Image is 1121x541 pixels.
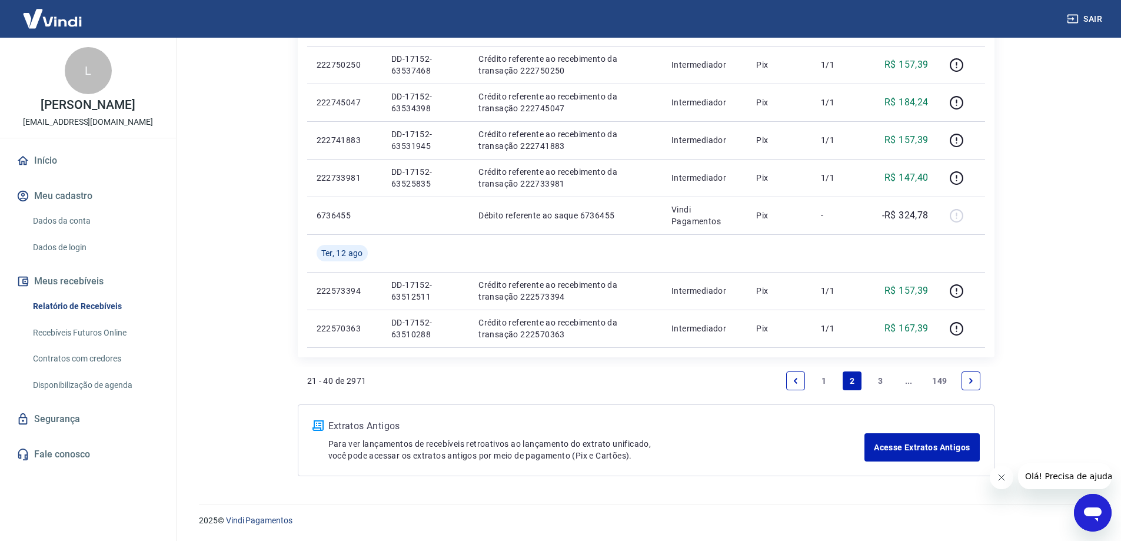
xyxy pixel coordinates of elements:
p: Pix [756,285,802,297]
p: DD-17152-63534398 [391,91,460,114]
p: DD-17152-63510288 [391,317,460,340]
span: Ter, 12 ago [321,247,363,259]
p: Pix [756,59,802,71]
button: Meus recebíveis [14,268,162,294]
p: 1/1 [821,323,856,334]
a: Acesse Extratos Antigos [864,433,979,462]
p: 1/1 [821,285,856,297]
a: Segurança [14,406,162,432]
a: Dados de login [28,235,162,260]
p: Pix [756,323,802,334]
p: 222570363 [317,323,372,334]
p: Crédito referente ao recebimento da transação 222570363 [478,317,653,340]
button: Meu cadastro [14,183,162,209]
a: Next page [962,371,980,390]
a: Recebíveis Futuros Online [28,321,162,345]
p: 21 - 40 de 2971 [307,375,367,387]
iframe: Botão para abrir a janela de mensagens [1074,494,1112,532]
p: R$ 147,40 [884,171,929,185]
p: [PERSON_NAME] [41,99,135,111]
p: [EMAIL_ADDRESS][DOMAIN_NAME] [23,116,153,128]
p: 222745047 [317,97,372,108]
p: R$ 157,39 [884,284,929,298]
p: Pix [756,97,802,108]
iframe: Mensagem da empresa [1018,463,1112,489]
p: 222573394 [317,285,372,297]
p: Intermediador [671,285,737,297]
button: Sair [1065,8,1107,30]
div: L [65,47,112,94]
p: 1/1 [821,172,856,184]
p: 2025 © [199,515,1093,527]
a: Vindi Pagamentos [226,516,292,525]
a: Page 3 [871,371,890,390]
img: Vindi [14,1,91,36]
a: Contratos com credores [28,347,162,371]
a: Page 2 is your current page [843,371,861,390]
a: Relatório de Recebíveis [28,294,162,318]
p: 1/1 [821,134,856,146]
p: 6736455 [317,210,372,221]
a: Jump forward [899,371,918,390]
a: Page 1 [814,371,833,390]
iframe: Fechar mensagem [990,466,1013,489]
p: R$ 184,24 [884,95,929,109]
p: -R$ 324,78 [882,208,929,223]
p: DD-17152-63537468 [391,53,460,77]
a: Disponibilização de agenda [28,373,162,397]
p: R$ 157,39 [884,58,929,72]
p: R$ 157,39 [884,133,929,147]
p: R$ 167,39 [884,321,929,336]
p: Intermediador [671,97,737,108]
p: 222741883 [317,134,372,146]
a: Início [14,148,162,174]
p: Pix [756,210,802,221]
a: Previous page [786,371,805,390]
p: - [821,210,856,221]
p: 1/1 [821,59,856,71]
p: Pix [756,172,802,184]
a: Dados da conta [28,209,162,233]
p: Pix [756,134,802,146]
span: Olá! Precisa de ajuda? [7,8,99,18]
ul: Pagination [781,367,984,395]
p: 1/1 [821,97,856,108]
p: Crédito referente ao recebimento da transação 222750250 [478,53,653,77]
p: Intermediador [671,134,737,146]
p: Intermediador [671,172,737,184]
p: 222750250 [317,59,372,71]
img: ícone [312,420,324,431]
p: Crédito referente ao recebimento da transação 222741883 [478,128,653,152]
p: Crédito referente ao recebimento da transação 222745047 [478,91,653,114]
p: Crédito referente ao recebimento da transação 222573394 [478,279,653,303]
p: Intermediador [671,323,737,334]
p: DD-17152-63531945 [391,128,460,152]
a: Page 149 [927,371,952,390]
p: Crédito referente ao recebimento da transação 222733981 [478,166,653,190]
p: Extratos Antigos [328,419,865,433]
p: DD-17152-63512511 [391,279,460,303]
p: Débito referente ao saque 6736455 [478,210,653,221]
p: 222733981 [317,172,372,184]
p: Vindi Pagamentos [671,204,737,227]
p: DD-17152-63525835 [391,166,460,190]
a: Fale conosco [14,442,162,467]
p: Para ver lançamentos de recebíveis retroativos ao lançamento do extrato unificado, você pode aces... [328,438,865,462]
p: Intermediador [671,59,737,71]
